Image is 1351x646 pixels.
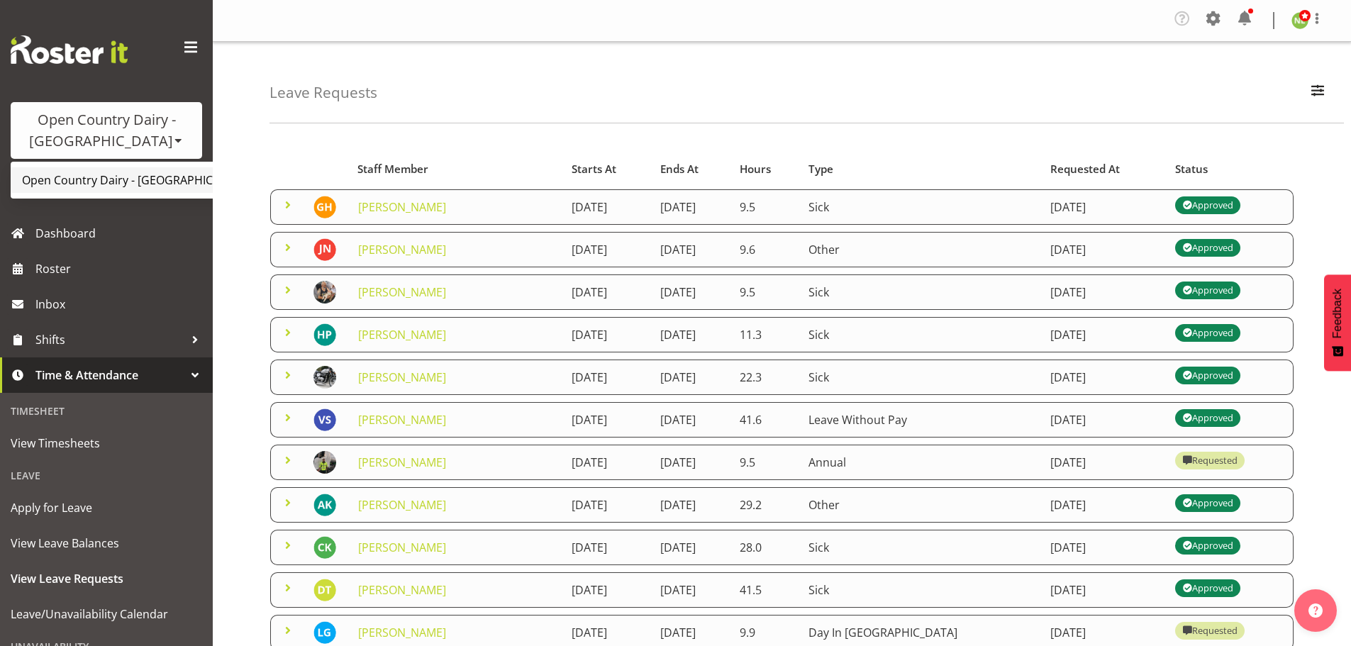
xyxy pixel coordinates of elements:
[1182,324,1233,341] div: Approved
[731,530,800,565] td: 28.0
[358,199,446,215] a: [PERSON_NAME]
[313,408,336,431] img: varninder-singh11212.jpg
[1291,12,1308,29] img: nicole-lloyd7454.jpg
[358,284,446,300] a: [PERSON_NAME]
[11,603,202,625] span: Leave/Unavailability Calendar
[1042,274,1167,310] td: [DATE]
[313,281,336,303] img: gavin-harveye11ac0a916feb0e493ce4c197db03d8f.png
[358,327,446,343] a: [PERSON_NAME]
[800,189,1042,225] td: Sick
[1182,452,1238,469] div: Requested
[800,402,1042,438] td: Leave Without Pay
[652,232,731,267] td: [DATE]
[358,412,446,428] a: [PERSON_NAME]
[358,242,446,257] a: [PERSON_NAME]
[800,530,1042,565] td: Sick
[1182,409,1233,426] div: Approved
[313,579,336,601] img: dave-trepels8177.jpg
[563,487,652,523] td: [DATE]
[1331,289,1344,338] span: Feedback
[740,161,793,177] div: Hours
[563,317,652,352] td: [DATE]
[1324,274,1351,371] button: Feedback - Show survey
[731,274,800,310] td: 9.5
[11,433,202,454] span: View Timesheets
[269,84,377,101] h4: Leave Requests
[1182,282,1233,299] div: Approved
[1175,161,1286,177] div: Status
[313,196,336,218] img: graham-houghton8496.jpg
[4,396,209,425] div: Timesheet
[357,161,555,177] div: Staff Member
[1042,487,1167,523] td: [DATE]
[652,402,731,438] td: [DATE]
[4,525,209,561] a: View Leave Balances
[1303,77,1333,108] button: Filter Employees
[731,402,800,438] td: 41.6
[1308,603,1323,618] img: help-xxl-2.png
[731,445,800,480] td: 9.5
[4,461,209,490] div: Leave
[313,451,336,474] img: nev-brewstere2ff2324a5d73743b4d82e174d067d2e.png
[731,487,800,523] td: 29.2
[572,161,644,177] div: Starts At
[652,445,731,480] td: [DATE]
[563,530,652,565] td: [DATE]
[1050,161,1159,177] div: Requested At
[313,536,336,559] img: chris-kneebone8233.jpg
[1182,537,1233,554] div: Approved
[808,161,1034,177] div: Type
[1182,239,1233,256] div: Approved
[652,317,731,352] td: [DATE]
[563,402,652,438] td: [DATE]
[4,596,209,632] a: Leave/Unavailability Calendar
[563,274,652,310] td: [DATE]
[660,161,723,177] div: Ends At
[358,540,446,555] a: [PERSON_NAME]
[800,232,1042,267] td: Other
[4,425,209,461] a: View Timesheets
[563,360,652,395] td: [DATE]
[731,572,800,608] td: 41.5
[35,223,206,244] span: Dashboard
[358,625,446,640] a: [PERSON_NAME]
[563,572,652,608] td: [DATE]
[11,568,202,589] span: View Leave Requests
[800,274,1042,310] td: Sick
[358,582,446,598] a: [PERSON_NAME]
[1182,579,1233,596] div: Approved
[1182,622,1238,639] div: Requested
[731,189,800,225] td: 9.5
[313,621,336,644] img: len-grace11235.jpg
[1042,402,1167,438] td: [DATE]
[35,329,184,350] span: Shifts
[11,533,202,554] span: View Leave Balances
[35,364,184,386] span: Time & Attendance
[652,530,731,565] td: [DATE]
[1042,572,1167,608] td: [DATE]
[652,360,731,395] td: [DATE]
[800,572,1042,608] td: Sick
[358,497,446,513] a: [PERSON_NAME]
[731,317,800,352] td: 11.3
[35,258,206,279] span: Roster
[800,360,1042,395] td: Sick
[1042,189,1167,225] td: [DATE]
[652,189,731,225] td: [DATE]
[313,494,336,516] img: andrew-kearns11239.jpg
[1042,530,1167,565] td: [DATE]
[313,238,336,261] img: jacques-nel11211.jpg
[11,497,202,518] span: Apply for Leave
[1042,232,1167,267] td: [DATE]
[652,572,731,608] td: [DATE]
[11,35,128,64] img: Rosterit website logo
[1042,317,1167,352] td: [DATE]
[800,445,1042,480] td: Annual
[652,274,731,310] td: [DATE]
[35,294,206,315] span: Inbox
[563,445,652,480] td: [DATE]
[4,490,209,525] a: Apply for Leave
[1182,196,1233,213] div: Approved
[563,189,652,225] td: [DATE]
[358,369,446,385] a: [PERSON_NAME]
